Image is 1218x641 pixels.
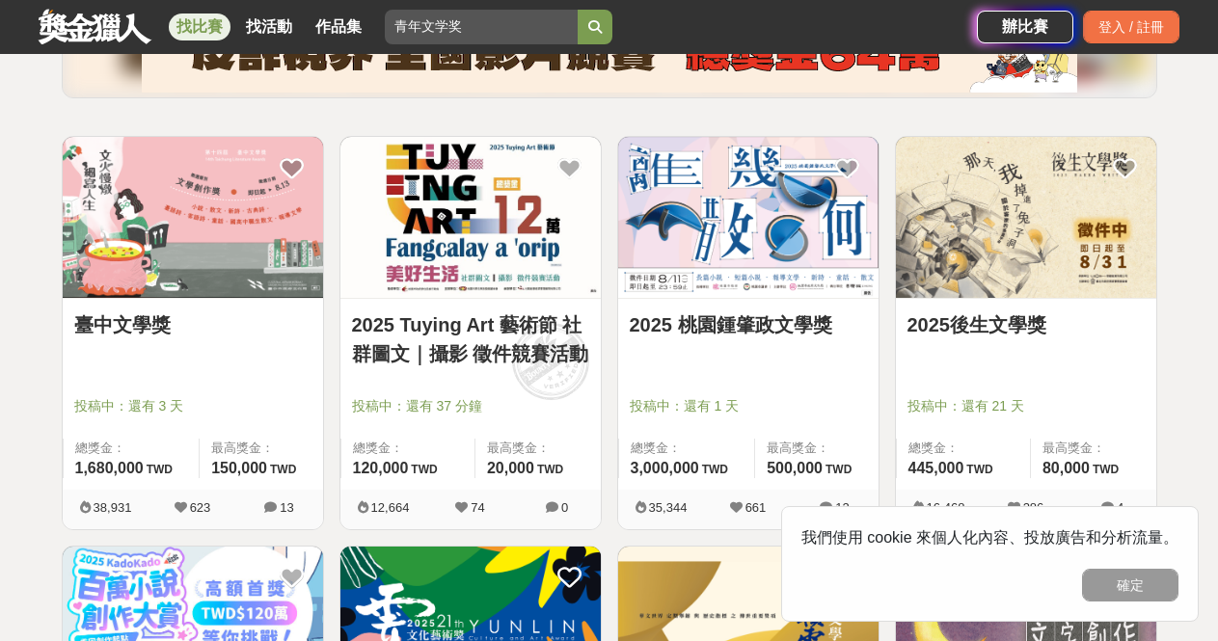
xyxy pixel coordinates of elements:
span: 150,000 [211,460,267,476]
span: 總獎金： [908,439,1018,458]
span: 74 [471,500,484,515]
a: Cover Image [63,137,323,299]
span: 總獎金： [75,439,188,458]
div: 登入 / 註冊 [1083,11,1179,43]
span: TWD [537,463,563,476]
img: Cover Image [618,137,879,298]
span: 最高獎金： [1042,439,1145,458]
a: 作品集 [308,13,369,40]
span: TWD [147,463,173,476]
a: 臺中文學獎 [74,310,311,339]
img: Cover Image [63,137,323,298]
span: 3,000,000 [631,460,699,476]
span: 最高獎金： [767,439,866,458]
span: 12,664 [371,500,410,515]
span: TWD [270,463,296,476]
img: Cover Image [896,137,1156,298]
span: 4 [1117,500,1123,515]
span: 13 [280,500,293,515]
span: 投稿中：還有 3 天 [74,396,311,416]
span: TWD [826,463,852,476]
span: 35,344 [649,500,688,515]
span: 20,000 [487,460,534,476]
span: 最高獎金： [487,439,589,458]
a: Cover Image [896,137,1156,299]
button: 確定 [1082,569,1178,601]
span: TWD [966,463,992,476]
span: 我們使用 cookie 來個人化內容、投放廣告和分析流量。 [801,529,1178,546]
span: 445,000 [908,460,964,476]
a: Cover Image [340,137,601,299]
input: 這樣Sale也可以： 安聯人壽創意銷售法募集 [385,10,578,44]
a: 2025 Tuying Art 藝術節 社群圖文｜攝影 徵件競賽活動 [352,310,589,368]
span: 投稿中：還有 21 天 [907,396,1145,416]
span: TWD [702,463,728,476]
span: 623 [190,500,211,515]
span: 投稿中：還有 37 分鐘 [352,396,589,416]
a: Cover Image [618,137,879,299]
a: 找活動 [238,13,300,40]
span: 80,000 [1042,460,1090,476]
span: 最高獎金： [211,439,311,458]
span: 0 [561,500,568,515]
span: 38,931 [94,500,132,515]
a: 辦比賽 [977,11,1073,43]
a: 2025 桃園鍾肇政文學獎 [630,310,867,339]
span: 投稿中：還有 1 天 [630,396,867,416]
span: 286 [1023,500,1044,515]
span: 500,000 [767,460,823,476]
span: 120,000 [353,460,409,476]
span: TWD [411,463,437,476]
span: 1,680,000 [75,460,144,476]
a: 找比賽 [169,13,230,40]
img: Cover Image [340,137,601,298]
span: 總獎金： [353,439,463,458]
span: 12 [835,500,849,515]
span: TWD [1093,463,1119,476]
span: 16,468 [927,500,965,515]
a: 2025後生文學獎 [907,310,1145,339]
span: 總獎金： [631,439,744,458]
span: 661 [745,500,767,515]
